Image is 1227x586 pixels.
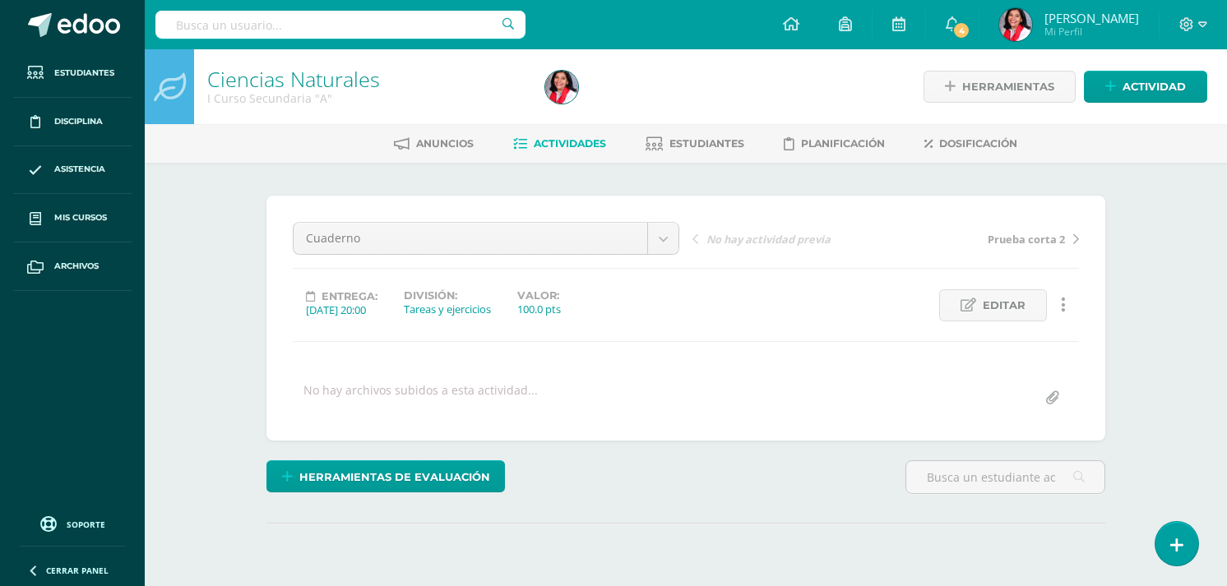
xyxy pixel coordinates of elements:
[924,71,1076,103] a: Herramientas
[394,131,474,157] a: Anuncios
[952,21,970,39] span: 4
[46,565,109,576] span: Cerrar panel
[322,290,377,302] span: Entrega:
[13,242,132,291] a: Archivos
[266,460,505,492] a: Herramientas de evaluación
[54,163,105,176] span: Asistencia
[517,289,561,302] label: Valor:
[13,98,132,146] a: Disciplina
[67,519,105,530] span: Soporte
[962,72,1054,102] span: Herramientas
[54,67,114,80] span: Estudiantes
[155,11,526,39] input: Busca un usuario...
[404,289,491,302] label: División:
[207,90,526,106] div: I Curso Secundaria 'A'
[939,137,1017,150] span: Dosificación
[545,71,578,104] img: 75993dce3b13733765c41c8f706ba4f4.png
[1044,25,1139,39] span: Mi Perfil
[999,8,1032,41] img: 75993dce3b13733765c41c8f706ba4f4.png
[983,290,1026,321] span: Editar
[669,137,744,150] span: Estudiantes
[1123,72,1186,102] span: Actividad
[513,131,606,157] a: Actividades
[54,211,107,224] span: Mis cursos
[924,131,1017,157] a: Dosificación
[13,194,132,242] a: Mis cursos
[294,223,678,254] a: Cuaderno
[54,260,99,273] span: Archivos
[906,461,1104,493] input: Busca un estudiante aquí...
[1044,10,1139,26] span: [PERSON_NAME]
[784,131,885,157] a: Planificación
[801,137,885,150] span: Planificación
[306,223,635,254] span: Cuaderno
[299,462,490,492] span: Herramientas de evaluación
[646,131,744,157] a: Estudiantes
[207,65,380,93] a: Ciencias Naturales
[13,49,132,98] a: Estudiantes
[416,137,474,150] span: Anuncios
[988,232,1065,247] span: Prueba corta 2
[404,302,491,316] div: Tareas y ejercicios
[306,302,377,317] div: [DATE] 20:00
[303,382,538,414] div: No hay archivos subidos a esta actividad...
[517,302,561,316] div: 100.0 pts
[207,67,526,90] h1: Ciencias Naturales
[706,232,831,247] span: No hay actividad previa
[534,137,606,150] span: Actividades
[1084,71,1207,103] a: Actividad
[13,146,132,195] a: Asistencia
[886,230,1079,247] a: Prueba corta 2
[20,512,125,534] a: Soporte
[54,115,103,128] span: Disciplina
